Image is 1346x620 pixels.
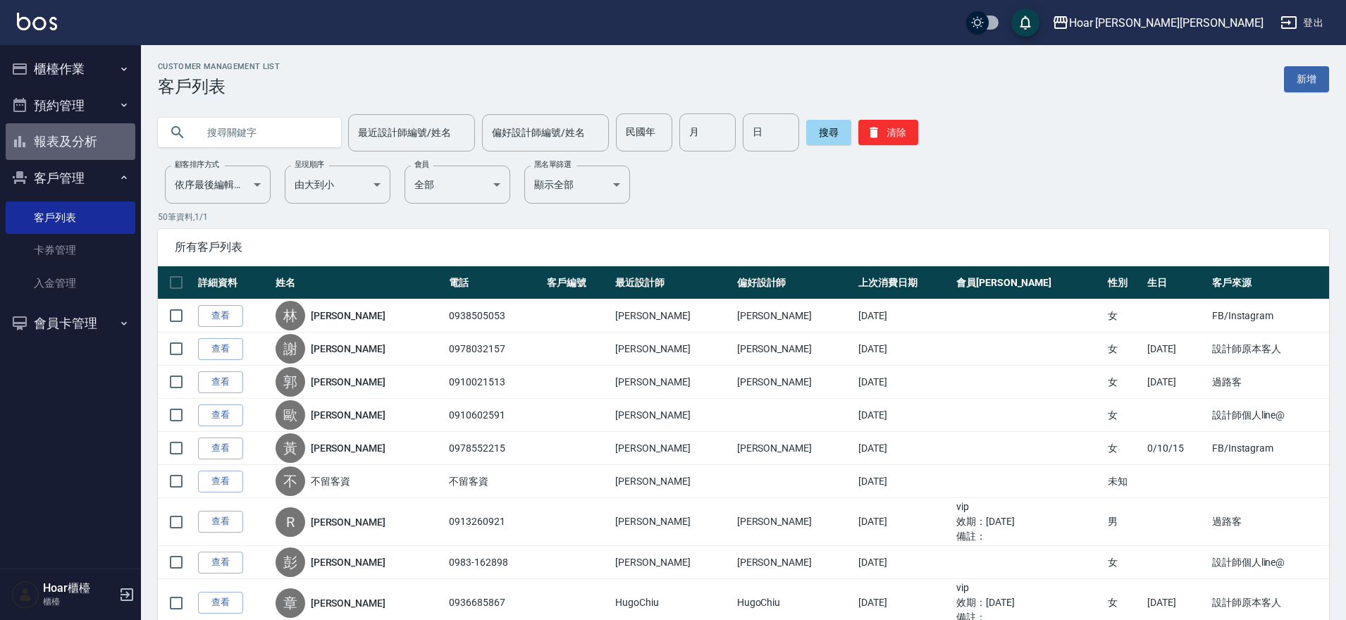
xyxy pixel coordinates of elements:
[158,77,280,97] h3: 客戶列表
[1144,366,1208,399] td: [DATE]
[956,514,1101,529] ul: 效期： [DATE]
[1275,10,1329,36] button: 登出
[198,371,243,393] a: 查看
[956,529,1101,544] ul: 備註：
[1209,299,1329,333] td: FB/Instagram
[1104,546,1144,579] td: 女
[612,299,733,333] td: [PERSON_NAME]
[276,466,305,496] div: 不
[734,366,855,399] td: [PERSON_NAME]
[198,471,243,492] a: 查看
[734,546,855,579] td: [PERSON_NAME]
[1209,399,1329,432] td: 設計師個人line@
[445,432,543,465] td: 0978552215
[855,498,953,546] td: [DATE]
[855,366,953,399] td: [DATE]
[276,334,305,364] div: 謝
[405,166,510,204] div: 全部
[198,438,243,459] a: 查看
[1209,498,1329,546] td: 過路客
[276,433,305,463] div: 黃
[1046,8,1269,37] button: Hoar [PERSON_NAME][PERSON_NAME]
[612,333,733,366] td: [PERSON_NAME]
[158,211,1329,223] p: 50 筆資料, 1 / 1
[612,399,733,432] td: [PERSON_NAME]
[1209,432,1329,465] td: FB/Instagram
[734,432,855,465] td: [PERSON_NAME]
[612,266,733,299] th: 最近設計師
[855,546,953,579] td: [DATE]
[276,301,305,330] div: 林
[276,400,305,430] div: 歐
[445,399,543,432] td: 0910602591
[1104,299,1144,333] td: 女
[175,159,219,170] label: 顧客排序方式
[534,159,571,170] label: 黑名單篩選
[43,595,115,608] p: 櫃檯
[734,266,855,299] th: 偏好設計師
[1104,498,1144,546] td: 男
[855,399,953,432] td: [DATE]
[198,305,243,327] a: 查看
[198,511,243,533] a: 查看
[445,546,543,579] td: 0983-162898
[734,299,855,333] td: [PERSON_NAME]
[198,404,243,426] a: 查看
[1104,465,1144,498] td: 未知
[612,546,733,579] td: [PERSON_NAME]
[311,596,385,610] a: [PERSON_NAME]
[6,87,135,124] button: 預約管理
[11,581,39,609] img: Person
[311,555,385,569] a: [PERSON_NAME]
[197,113,330,151] input: 搜尋關鍵字
[855,432,953,465] td: [DATE]
[1104,266,1144,299] th: 性別
[311,474,350,488] a: 不留客資
[445,266,543,299] th: 電話
[1144,333,1208,366] td: [DATE]
[6,123,135,160] button: 報表及分析
[855,465,953,498] td: [DATE]
[158,62,280,71] h2: Customer Management List
[956,500,1101,514] ul: vip
[1104,333,1144,366] td: 女
[272,266,446,299] th: 姓名
[1144,266,1208,299] th: 生日
[276,367,305,397] div: 郭
[6,267,135,299] a: 入金管理
[734,333,855,366] td: [PERSON_NAME]
[311,342,385,356] a: [PERSON_NAME]
[1011,8,1039,37] button: save
[295,159,324,170] label: 呈現順序
[198,338,243,360] a: 查看
[1104,399,1144,432] td: 女
[1104,432,1144,465] td: 女
[1144,432,1208,465] td: 0/10/15
[311,309,385,323] a: [PERSON_NAME]
[311,441,385,455] a: [PERSON_NAME]
[612,366,733,399] td: [PERSON_NAME]
[855,333,953,366] td: [DATE]
[1104,366,1144,399] td: 女
[445,498,543,546] td: 0913260921
[1209,266,1329,299] th: 客戶來源
[6,160,135,197] button: 客戶管理
[953,266,1104,299] th: 會員[PERSON_NAME]
[311,375,385,389] a: [PERSON_NAME]
[1284,66,1329,92] a: 新增
[17,13,57,30] img: Logo
[195,266,272,299] th: 詳細資料
[1209,546,1329,579] td: 設計師個人line@
[276,507,305,537] div: R
[6,234,135,266] a: 卡券管理
[198,552,243,573] a: 查看
[734,498,855,546] td: [PERSON_NAME]
[956,595,1101,610] ul: 效期： [DATE]
[311,515,385,529] a: [PERSON_NAME]
[445,465,543,498] td: 不留客資
[6,305,135,342] button: 會員卡管理
[1209,366,1329,399] td: 過路客
[175,240,1312,254] span: 所有客戶列表
[612,432,733,465] td: [PERSON_NAME]
[612,465,733,498] td: [PERSON_NAME]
